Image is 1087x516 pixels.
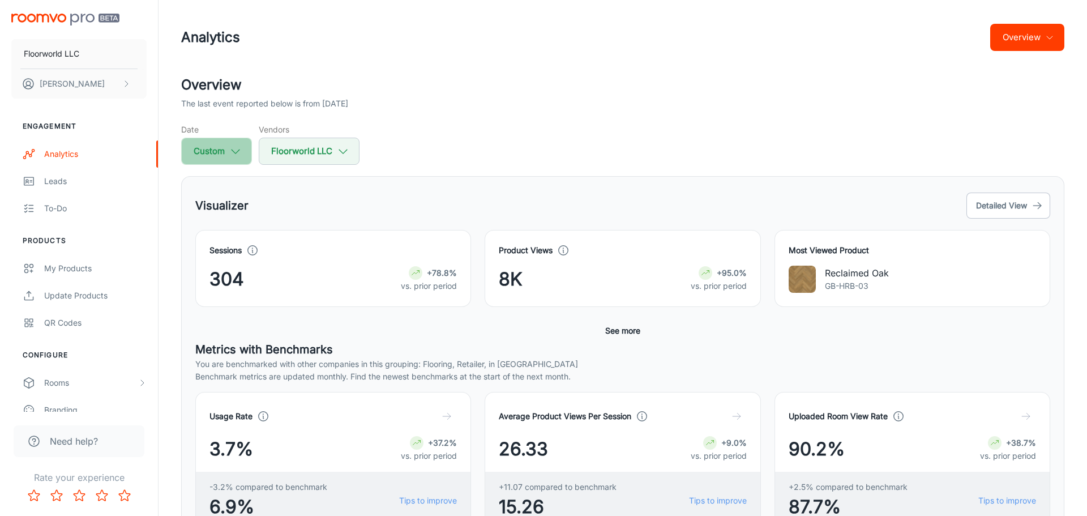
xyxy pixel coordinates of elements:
[980,450,1036,462] p: vs. prior period
[11,14,119,25] img: Roomvo PRO Beta
[825,266,889,280] p: Reclaimed Oak
[44,202,147,215] div: To-do
[978,494,1036,507] a: Tips to improve
[721,438,747,447] strong: +9.0%
[499,410,631,423] h4: Average Product Views Per Session
[789,481,908,493] span: +2.5% compared to benchmark
[68,484,91,507] button: Rate 3 star
[689,494,747,507] a: Tips to improve
[1006,438,1036,447] strong: +38.7%
[44,262,147,275] div: My Products
[24,48,79,60] p: Floorworld LLC
[44,148,147,160] div: Analytics
[789,410,888,423] h4: Uploaded Room View Rate
[44,289,147,302] div: Update Products
[427,268,457,278] strong: +78.8%
[181,123,252,135] h5: Date
[181,97,348,110] p: The last event reported below is from [DATE]
[789,266,816,293] img: Reclaimed Oak
[44,377,138,389] div: Rooms
[44,175,147,187] div: Leads
[401,450,457,462] p: vs. prior period
[181,138,252,165] button: Custom
[209,436,253,463] span: 3.7%
[40,78,105,90] p: [PERSON_NAME]
[259,138,360,165] button: Floorworld LLC
[499,481,617,493] span: +11.07 compared to benchmark
[428,438,457,447] strong: +37.2%
[45,484,68,507] button: Rate 2 star
[209,481,327,493] span: -3.2% compared to benchmark
[789,244,1036,257] h4: Most Viewed Product
[195,358,1050,370] p: You are benchmarked with other companies in this grouping: Flooring, Retailer, in [GEOGRAPHIC_DATA]
[717,268,747,278] strong: +95.0%
[181,27,240,48] h1: Analytics
[825,280,889,292] p: GB-HRB-03
[789,436,845,463] span: 90.2%
[50,434,98,448] span: Need help?
[209,244,242,257] h4: Sessions
[499,266,523,293] span: 8K
[499,436,548,463] span: 26.33
[113,484,136,507] button: Rate 5 star
[11,39,147,69] button: Floorworld LLC
[11,69,147,99] button: [PERSON_NAME]
[181,75,1064,95] h2: Overview
[195,197,249,214] h5: Visualizer
[23,484,45,507] button: Rate 1 star
[209,410,253,423] h4: Usage Rate
[195,341,1050,358] h5: Metrics with Benchmarks
[601,321,645,341] button: See more
[966,193,1050,219] button: Detailed View
[691,450,747,462] p: vs. prior period
[990,24,1064,51] button: Overview
[44,317,147,329] div: QR Codes
[91,484,113,507] button: Rate 4 star
[209,266,244,293] span: 304
[691,280,747,292] p: vs. prior period
[399,494,457,507] a: Tips to improve
[499,244,553,257] h4: Product Views
[401,280,457,292] p: vs. prior period
[259,123,360,135] h5: Vendors
[195,370,1050,383] p: Benchmark metrics are updated monthly. Find the newest benchmarks at the start of the next month.
[9,471,149,484] p: Rate your experience
[44,404,147,416] div: Branding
